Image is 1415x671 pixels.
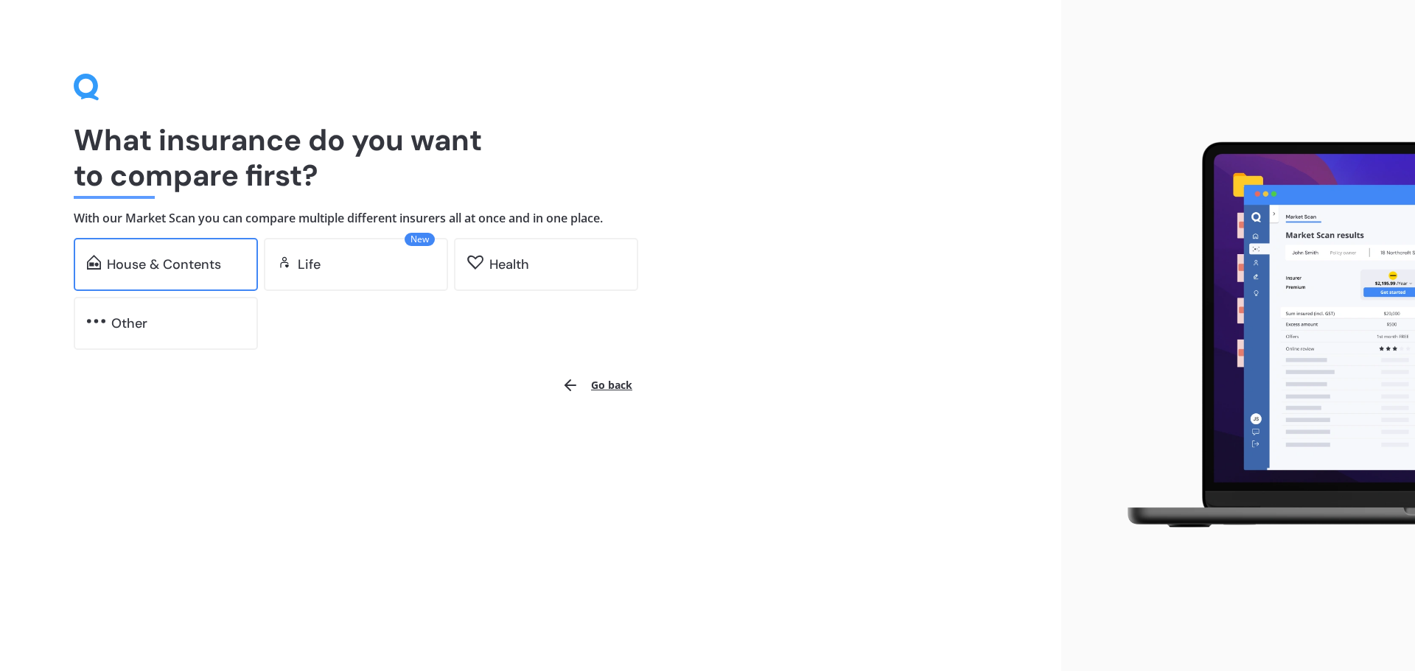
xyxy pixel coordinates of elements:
img: health.62746f8bd298b648b488.svg [467,255,483,270]
img: laptop.webp [1106,133,1415,538]
img: life.f720d6a2d7cdcd3ad642.svg [277,255,292,270]
div: House & Contents [107,257,221,272]
div: Life [298,257,321,272]
div: Other [111,316,147,331]
img: home-and-contents.b802091223b8502ef2dd.svg [87,255,101,270]
img: other.81dba5aafe580aa69f38.svg [87,314,105,329]
span: New [405,233,435,246]
button: Go back [553,368,641,403]
h1: What insurance do you want to compare first? [74,122,988,193]
h4: With our Market Scan you can compare multiple different insurers all at once and in one place. [74,211,988,226]
div: Health [489,257,529,272]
